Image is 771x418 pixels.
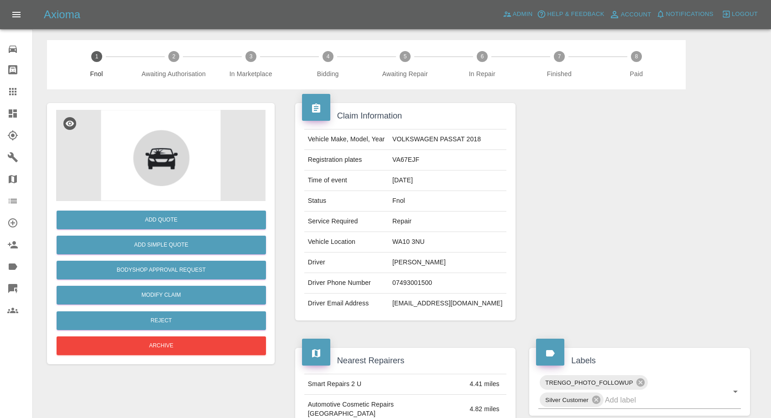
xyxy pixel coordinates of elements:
[480,53,484,60] text: 6
[304,232,389,253] td: Vehicle Location
[621,10,651,20] span: Account
[466,374,506,395] td: 4.41 miles
[447,69,517,78] span: In Repair
[304,294,389,314] td: Driver Email Address
[557,53,561,60] text: 7
[389,150,506,170] td: VA67EJF
[403,53,406,60] text: 5
[62,69,131,78] span: Fnol
[304,191,389,212] td: Status
[95,53,98,60] text: 1
[293,69,363,78] span: Bidding
[57,286,266,304] a: Modify Claim
[304,150,389,170] td: Registration plates
[524,69,594,78] span: Finished
[56,110,266,201] img: defaultCar-C0N0gyFo.png
[302,110,509,122] h4: Claim Information
[304,374,466,395] td: Smart Repairs 2 U
[57,211,266,229] button: Add Quote
[304,273,389,294] td: Driver Phone Number
[389,273,506,294] td: 07493001500
[370,69,440,78] span: Awaiting Repair
[389,170,506,191] td: [DATE]
[139,69,208,78] span: Awaiting Authorisation
[540,377,638,388] span: TRENGO_PHOTO_FOLLOWUP
[304,170,389,191] td: Time of event
[389,191,506,212] td: Fnol
[389,232,506,253] td: WA10 3NU
[304,212,389,232] td: Service Required
[513,9,533,20] span: Admin
[540,392,604,407] div: Silver Customer
[326,53,329,60] text: 4
[304,253,389,273] td: Driver
[732,9,758,20] span: Logout
[500,7,535,21] a: Admin
[729,385,742,398] button: Open
[57,311,266,330] button: Reject
[5,4,27,26] button: Open drawer
[57,236,266,254] button: Add Simple Quote
[172,53,175,60] text: 2
[547,9,604,20] span: Help & Feedback
[654,7,716,21] button: Notifications
[44,7,80,22] h5: Axioma
[389,294,506,314] td: [EMAIL_ADDRESS][DOMAIN_NAME]
[57,336,266,355] button: Archive
[607,7,654,22] a: Account
[302,355,509,367] h4: Nearest Repairers
[536,355,743,367] h4: Labels
[601,69,671,78] span: Paid
[57,261,266,279] button: Bodyshop Approval Request
[216,69,286,78] span: In Marketplace
[304,129,389,150] td: Vehicle Make, Model, Year
[635,53,638,60] text: 8
[540,375,648,390] div: TRENGO_PHOTO_FOLLOWUP
[389,129,506,150] td: VOLKSWAGEN PASSAT 2018
[535,7,606,21] button: Help & Feedback
[540,395,594,405] span: Silver Customer
[719,7,760,21] button: Logout
[389,253,506,273] td: [PERSON_NAME]
[666,9,714,20] span: Notifications
[605,393,715,407] input: Add label
[389,212,506,232] td: Repair
[249,53,252,60] text: 3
